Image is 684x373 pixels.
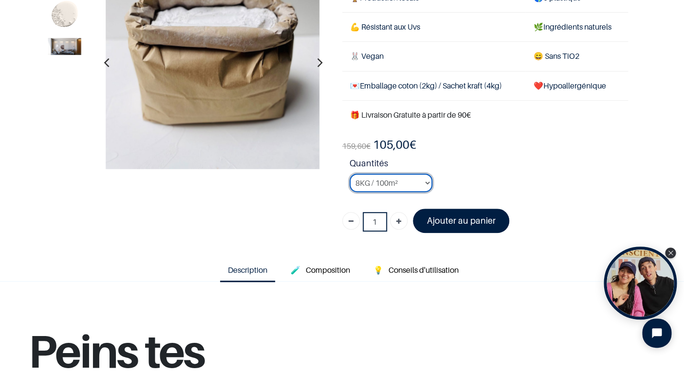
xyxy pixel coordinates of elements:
[426,215,495,226] font: Ajouter au panier
[350,110,471,120] font: 🎁 Livraison Gratuite à partir de 90€
[350,81,360,90] span: 💌
[350,157,628,174] strong: Quantités
[533,51,549,61] span: 😄 S
[342,71,526,100] td: Emballage coton (2kg) / Sachet kraft (4kg)
[413,209,510,232] a: Ajouter au panier
[342,212,360,230] a: Supprimer
[291,265,300,275] span: 🧪
[634,310,680,356] iframe: Tidio Chat
[350,51,384,61] span: 🐰 Vegan
[533,22,543,32] span: 🌿
[228,265,267,275] span: Description
[604,247,677,320] div: Open Tolstoy
[373,138,409,152] span: 105,00
[665,248,676,258] div: Close Tolstoy widget
[525,42,628,71] td: ans TiO2
[604,247,677,320] div: Tolstoy bubble widget
[525,13,628,42] td: Ingrédients naturels
[604,247,677,320] div: Open Tolstoy widget
[388,265,459,275] span: Conseils d'utilisation
[342,141,370,151] span: €
[306,265,350,275] span: Composition
[342,141,366,151] span: 159,60
[525,71,628,100] td: ❤️Hypoallergénique
[48,37,81,54] img: Product image
[373,138,416,152] b: €
[390,212,407,230] a: Ajouter
[373,265,383,275] span: 💡
[350,22,420,32] span: 💪 Résistant aux Uvs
